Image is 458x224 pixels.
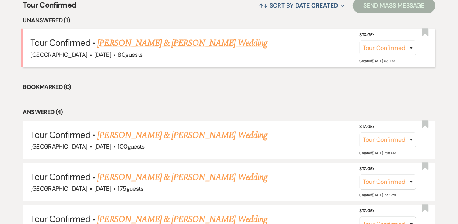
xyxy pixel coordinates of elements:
span: Tour Confirmed [31,129,91,141]
span: [DATE] [94,185,111,193]
label: Stage: [360,165,416,173]
span: Tour Confirmed [31,37,91,49]
label: Stage: [360,31,416,39]
label: Stage: [360,207,416,215]
span: Created: [DATE] 6:31 PM [360,58,395,63]
span: Created: [DATE] 7:58 PM [360,150,396,155]
span: 80 guests [118,51,143,59]
span: Created: [DATE] 7:27 PM [360,193,396,197]
span: [GEOGRAPHIC_DATA] [31,185,87,193]
span: 175 guests [118,185,143,193]
span: [GEOGRAPHIC_DATA] [31,51,87,59]
span: ↑↓ [259,2,268,9]
li: Answered (4) [23,107,435,117]
span: Date Created [295,2,338,9]
span: Tour Confirmed [31,171,91,183]
a: [PERSON_NAME] & [PERSON_NAME] Wedding [97,171,267,184]
a: [PERSON_NAME] & [PERSON_NAME] Wedding [97,128,267,142]
a: [PERSON_NAME] & [PERSON_NAME] Wedding [97,36,267,50]
span: 100 guests [118,143,145,150]
span: [GEOGRAPHIC_DATA] [31,143,87,150]
li: Bookmarked (0) [23,82,435,92]
span: [DATE] [94,143,111,150]
span: [DATE] [94,51,111,59]
label: Stage: [360,123,416,131]
li: Unanswered (1) [23,16,435,25]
